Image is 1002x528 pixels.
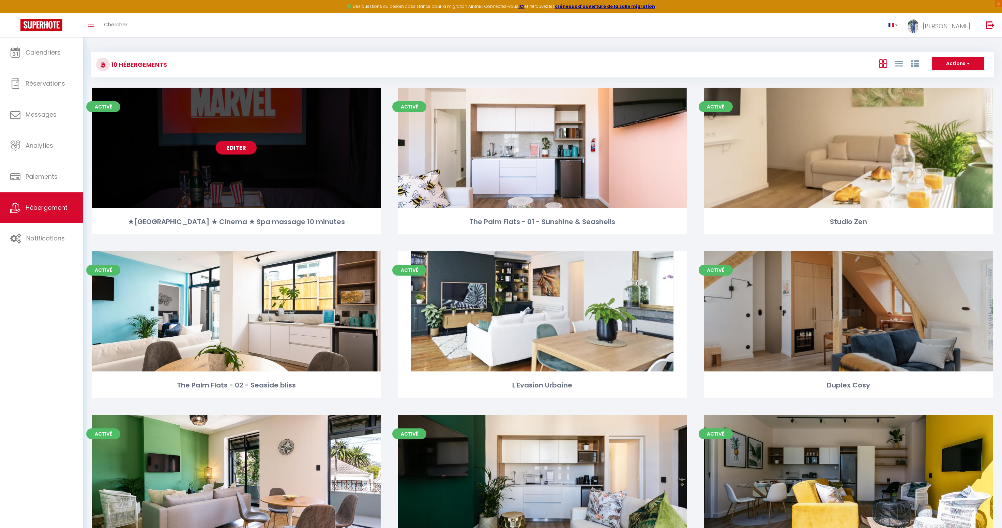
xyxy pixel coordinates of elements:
[26,172,58,181] span: Paiements
[92,380,381,391] div: The Palm Flats - 02 - Seaside bliss
[92,217,381,227] div: ★[GEOGRAPHIC_DATA] ★ Cinema ★ Spa massage 10 minutes
[398,380,687,391] div: L'Evasion Urbaine
[104,21,127,28] span: Chercher
[911,58,919,69] a: Vue par Groupe
[923,22,970,30] span: [PERSON_NAME]
[879,58,887,69] a: Vue en Box
[20,19,62,31] img: Super Booking
[932,57,984,71] button: Actions
[26,234,65,243] span: Notifications
[86,265,120,276] span: Activé
[986,21,995,29] img: logout
[86,428,120,439] span: Activé
[26,110,57,119] span: Messages
[26,79,65,88] span: Réservations
[99,13,133,37] a: Chercher
[699,428,733,439] span: Activé
[518,3,525,9] a: ICI
[903,13,979,37] a: ... [PERSON_NAME]
[555,3,655,9] a: créneaux d'ouverture de la salle migration
[908,19,918,33] img: ...
[704,380,993,391] div: Duplex Cosy
[26,141,53,150] span: Analytics
[699,265,733,276] span: Activé
[699,101,733,112] span: Activé
[26,48,61,57] span: Calendriers
[704,217,993,227] div: Studio Zen
[895,58,903,69] a: Vue en Liste
[392,101,426,112] span: Activé
[216,141,257,155] a: Editer
[26,203,67,212] span: Hébergement
[86,101,120,112] span: Activé
[398,217,687,227] div: The Palm Flats - 01 - Sunshine & Seashells
[110,57,167,72] h3: 10 Hébergements
[392,428,426,439] span: Activé
[5,3,26,23] button: Ouvrir le widget de chat LiveChat
[392,265,426,276] span: Activé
